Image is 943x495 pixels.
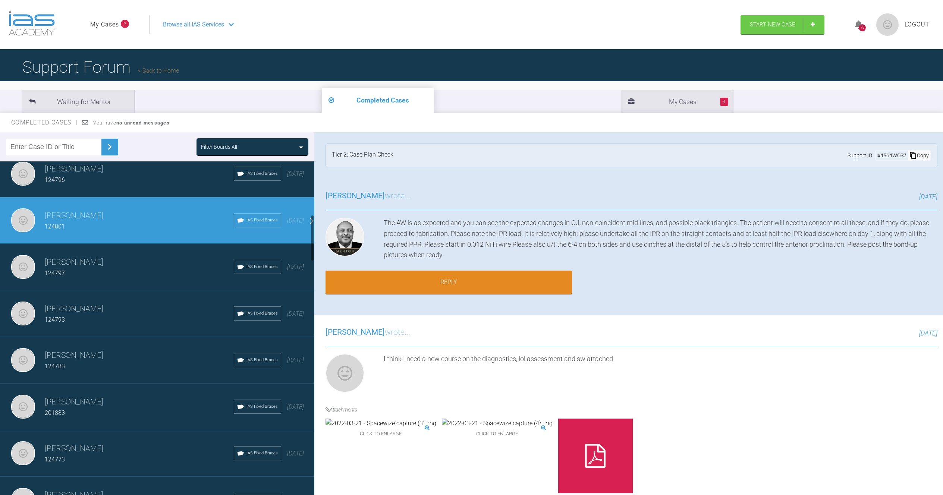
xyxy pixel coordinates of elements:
div: The AW is as expected and you can see the expected changes in OJ, non-coincident mid-lines, and p... [384,218,937,261]
h3: [PERSON_NAME] [45,442,234,455]
span: 124796 [45,176,65,183]
span: [DATE] [919,193,937,201]
img: Utpalendu Bose [326,218,364,256]
h3: [PERSON_NAME] [45,209,234,222]
span: [DATE] [287,217,304,224]
li: Waiting for Mentor [22,90,134,113]
span: 124797 [45,269,65,277]
input: Enter Case ID or Title [6,139,101,155]
span: [DATE] [287,357,304,364]
img: profile.png [876,13,899,36]
h3: [PERSON_NAME] [45,256,234,269]
img: Ellen Grontvedt [11,395,35,419]
span: IAS Fixed Braces [246,450,278,457]
h3: [PERSON_NAME] [45,349,234,362]
span: [DATE] [287,170,304,177]
span: 124783 [45,363,65,370]
span: [DATE] [919,329,937,337]
span: 201883 [45,409,65,416]
h3: wrote... [326,326,410,339]
span: IAS Fixed Braces [246,403,278,410]
a: My Cases [90,20,119,29]
span: 124801 [45,223,65,230]
img: 2022-03-21 - Spacewize capture (4).png [442,419,553,428]
h3: [PERSON_NAME] [45,396,234,409]
div: # 4564WOS7 [876,151,908,160]
span: 124793 [45,316,65,323]
span: IAS Fixed Braces [246,310,278,317]
span: IAS Fixed Braces [246,264,278,270]
span: 3 [121,20,129,28]
h3: [PERSON_NAME] [45,163,234,176]
a: Start New Case [741,15,824,34]
span: [PERSON_NAME] [326,328,385,337]
img: Ellen Grontvedt [11,208,35,232]
span: You have [93,120,170,126]
span: IAS Fixed Braces [246,357,278,363]
span: Browse all IAS Services [163,20,224,29]
img: Ellen Grontvedt [11,348,35,372]
div: Filter Boards: All [201,143,237,151]
span: Click to enlarge [326,428,436,440]
span: IAS Fixed Braces [246,170,278,177]
h4: Attachments [326,406,937,414]
span: 3 [720,98,728,106]
a: Back to Home [138,67,179,74]
img: Ellen Grontvedt [11,162,35,186]
img: Ellen Grontvedt [11,441,35,465]
h3: [PERSON_NAME] [45,303,234,315]
span: [DATE] [287,403,304,410]
li: My Cases [621,90,733,113]
h1: Support Forum [22,54,179,80]
a: Logout [905,20,930,29]
span: Click to enlarge [442,428,553,440]
span: Start New Case [750,21,795,28]
img: logo-light.3e3ef733.png [9,10,55,36]
img: 2022-03-21 - Spacewize capture (3).png [326,419,436,428]
img: Ellen Grontvedt [326,354,364,392]
span: [DATE] [287,450,304,457]
span: IAS Fixed Braces [246,217,278,224]
div: I think I need a new course on the diagnostics, lol assessment and sw attached [384,354,937,395]
span: Completed Cases [11,119,78,126]
div: 73 [859,24,866,31]
strong: no unread messages [116,120,170,126]
span: [PERSON_NAME] [326,191,385,200]
img: chevronRight.28bd32b0.svg [104,141,116,153]
a: Reply [326,271,572,294]
span: [DATE] [287,310,304,317]
div: Copy [908,151,930,160]
li: Completed Cases [322,88,434,113]
span: [DATE] [287,264,304,271]
div: Tier 2: Case Plan Check [332,150,393,161]
span: Support ID [848,151,872,160]
img: Ellen Grontvedt [11,255,35,279]
img: Ellen Grontvedt [11,302,35,325]
h3: wrote... [326,190,410,202]
span: 124773 [45,456,65,463]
